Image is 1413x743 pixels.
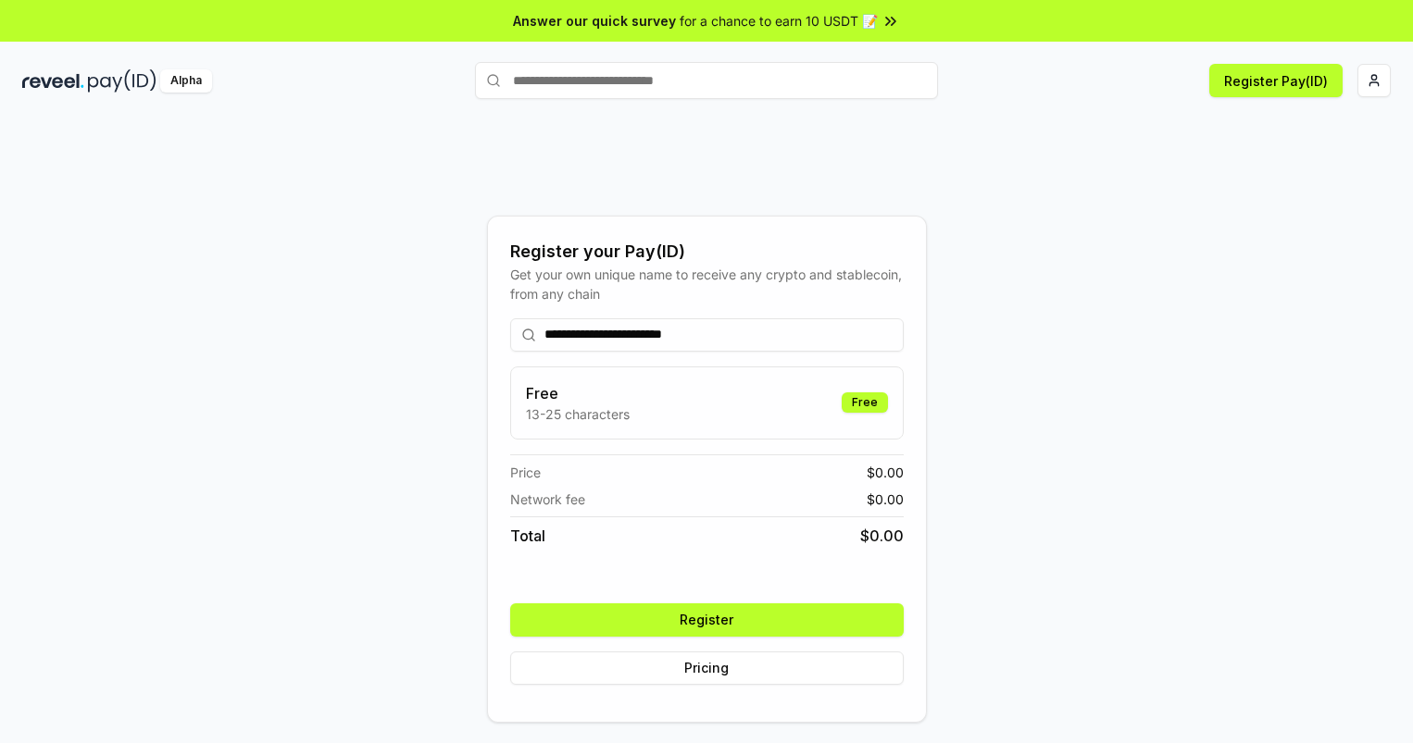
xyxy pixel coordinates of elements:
[867,463,904,482] span: $ 0.00
[510,525,545,547] span: Total
[510,603,904,637] button: Register
[513,11,676,31] span: Answer our quick survey
[526,404,630,424] p: 13-25 characters
[510,651,904,685] button: Pricing
[510,463,541,482] span: Price
[510,265,904,303] div: Get your own unique name to receive any crypto and stablecoin, from any chain
[680,11,878,31] span: for a chance to earn 10 USDT 📝
[860,525,904,547] span: $ 0.00
[88,69,156,93] img: pay_id
[160,69,212,93] div: Alpha
[22,69,84,93] img: reveel_dark
[842,392,888,413] div: Free
[867,489,904,509] span: $ 0.00
[510,239,904,265] div: Register your Pay(ID)
[526,382,630,404] h3: Free
[1209,64,1343,97] button: Register Pay(ID)
[510,489,585,509] span: Network fee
